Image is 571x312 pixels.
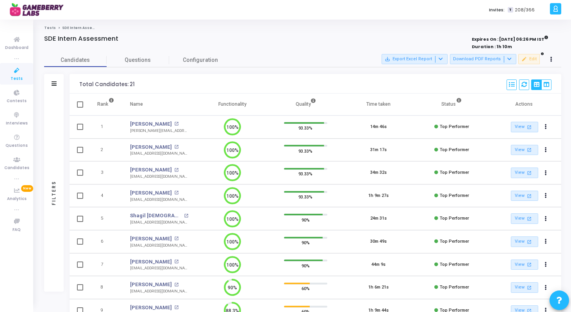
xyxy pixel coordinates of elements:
[402,20,567,271] iframe: Chat
[174,145,178,149] mat-icon: open_in_new
[515,7,535,13] span: 208/366
[130,220,188,225] div: [EMAIL_ADDRESS][DOMAIN_NAME]
[366,100,391,108] div: Time taken
[489,7,505,13] label: Invites:
[7,196,27,202] span: Analytics
[370,124,387,130] div: 14m 46s
[89,94,122,115] th: Rank
[130,265,188,271] div: [EMAIL_ADDRESS][DOMAIN_NAME]
[382,54,448,64] button: Export Excel Report
[130,212,182,220] a: Shagil [DEMOGRAPHIC_DATA]
[370,147,387,153] div: 31m 17s
[107,56,169,64] span: Questions
[5,142,28,149] span: Questions
[298,170,312,178] span: 93.33%
[10,2,68,18] img: logo
[174,283,178,287] mat-icon: open_in_new
[130,304,172,312] a: [PERSON_NAME]
[130,151,188,157] div: [EMAIL_ADDRESS][DOMAIN_NAME]
[184,214,188,218] mat-icon: open_in_new
[89,276,122,299] td: 8
[130,258,172,266] a: [PERSON_NAME]
[89,184,122,207] td: 4
[526,284,532,291] mat-icon: open_in_new
[130,128,188,134] div: [PERSON_NAME][EMAIL_ADDRESS][DOMAIN_NAME]
[130,197,188,203] div: [EMAIL_ADDRESS][DOMAIN_NAME]
[174,260,178,264] mat-icon: open_in_new
[196,94,269,115] th: Functionality
[368,193,389,199] div: 1h 9m 27s
[89,253,122,276] td: 7
[7,98,27,105] span: Contests
[89,161,122,184] td: 3
[130,189,172,197] a: [PERSON_NAME]
[440,285,469,290] span: Top Performer
[368,284,389,291] div: 1h 6m 21s
[302,216,310,224] span: 90%
[62,25,107,30] span: SDE Intern Assessment
[174,191,178,195] mat-icon: open_in_new
[21,185,33,192] span: New
[541,282,551,293] button: Actions
[508,7,513,13] span: T
[174,305,178,310] mat-icon: open_in_new
[44,35,118,43] h4: SDE Intern Assessment
[12,227,21,233] span: FAQ
[371,262,385,268] div: 44m 9s
[130,100,143,108] div: Name
[79,81,135,88] div: Total Candidates: 21
[174,122,178,126] mat-icon: open_in_new
[174,168,178,172] mat-icon: open_in_new
[174,236,178,241] mat-icon: open_in_new
[6,120,28,127] span: Interviews
[11,76,23,82] span: Tests
[302,285,310,292] span: 60%
[4,165,29,171] span: Candidates
[130,289,188,294] div: [EMAIL_ADDRESS][DOMAIN_NAME]
[130,281,172,289] a: [PERSON_NAME]
[89,139,122,162] td: 2
[370,215,387,222] div: 24m 31s
[44,56,107,64] span: Candidates
[183,56,218,64] span: Configuration
[5,45,29,51] span: Dashboard
[89,115,122,139] td: 1
[511,282,538,293] a: View
[130,143,172,151] a: [PERSON_NAME]
[44,25,56,30] a: Tests
[130,166,172,174] a: [PERSON_NAME]
[298,147,312,155] span: 93.33%
[302,262,310,269] span: 90%
[130,120,172,128] a: [PERSON_NAME]
[130,243,188,249] div: [EMAIL_ADDRESS][DOMAIN_NAME]
[385,56,390,62] mat-icon: save_alt
[370,238,387,245] div: 30m 49s
[44,25,561,31] nav: breadcrumb
[89,230,122,253] td: 6
[370,170,387,176] div: 34m 32s
[302,239,310,247] span: 90%
[130,174,188,180] div: [EMAIL_ADDRESS][DOMAIN_NAME]
[130,235,172,243] a: [PERSON_NAME]
[298,124,312,132] span: 93.33%
[269,94,342,115] th: Quality
[89,207,122,230] td: 5
[50,150,57,236] div: Filters
[298,193,312,201] span: 93.33%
